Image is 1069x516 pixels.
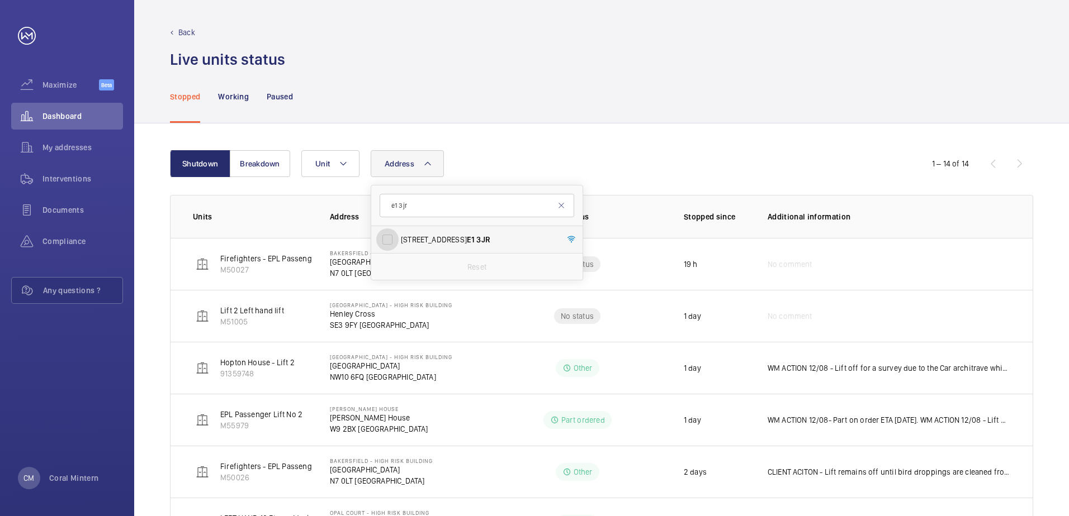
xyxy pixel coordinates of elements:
[932,158,969,169] div: 1 – 14 of 14
[330,250,433,256] p: Bakersfield - High Risk Building
[220,253,350,264] p: Firefighters - EPL Passenger Lift No 2
[561,310,594,322] p: No status
[768,310,812,322] span: No comment
[196,413,209,427] img: elevator.svg
[467,261,486,273] p: Reset
[170,91,200,102] p: Stopped
[330,319,452,331] p: SE3 9FY [GEOGRAPHIC_DATA]
[574,466,593,477] p: Other
[371,150,444,177] button: Address
[330,308,452,319] p: Henley Cross
[42,142,123,153] span: My addresses
[42,236,123,247] span: Compliance
[170,49,285,70] h1: Live units status
[330,353,452,360] p: [GEOGRAPHIC_DATA] - High Risk Building
[684,466,707,477] p: 2 days
[301,150,360,177] button: Unit
[42,79,99,90] span: Maximize
[561,414,605,426] p: Part ordered
[220,409,302,420] p: EPL Passenger Lift No 2
[768,259,812,270] span: No comment
[196,465,209,479] img: elevator.svg
[684,362,701,374] p: 1 day
[196,309,209,323] img: elevator.svg
[380,194,574,217] input: Search by address
[768,211,1010,222] p: Additional information
[42,173,123,184] span: Interventions
[684,259,698,270] p: 19 h
[220,368,295,379] p: 91359748
[330,302,452,308] p: [GEOGRAPHIC_DATA] - High Risk Building
[196,257,209,271] img: elevator.svg
[768,414,1010,426] p: WM ACTION 12/08- Part on order ETA [DATE]. WM ACTION 12/08 - Lift off for new drive board, supply...
[330,464,433,475] p: [GEOGRAPHIC_DATA]
[49,472,99,484] p: Coral Mintern
[330,405,428,412] p: [PERSON_NAME] House
[330,475,433,486] p: N7 0LT [GEOGRAPHIC_DATA]
[330,509,429,516] p: Opal Court - High Risk Building
[330,371,452,383] p: NW10 6FQ [GEOGRAPHIC_DATA]
[330,423,428,434] p: W9 2BX [GEOGRAPHIC_DATA]
[267,91,293,102] p: Paused
[220,305,284,316] p: Lift 2 Left hand lift
[684,211,750,222] p: Stopped since
[385,159,414,168] span: Address
[220,357,295,368] p: Hopton House - Lift 2
[230,150,290,177] button: Breakdown
[574,362,593,374] p: Other
[42,111,123,122] span: Dashboard
[330,211,489,222] p: Address
[768,362,1010,374] p: WM ACTION 12/08 - Lift off for a survey due to the Car architrave which has been damaged by exces...
[684,310,701,322] p: 1 day
[43,285,122,296] span: Any questions ?
[218,91,248,102] p: Working
[684,414,701,426] p: 1 day
[220,316,284,327] p: M51005
[220,461,348,472] p: Firefighters - EPL Passenger Lift No 1
[467,235,475,244] span: E1
[220,420,302,431] p: M55979
[315,159,330,168] span: Unit
[401,234,555,245] span: [STREET_ADDRESS]
[196,361,209,375] img: elevator.svg
[193,211,312,222] p: Units
[99,79,114,90] span: Beta
[23,472,34,484] p: CM
[330,457,433,464] p: Bakersfield - High Risk Building
[476,235,490,244] span: 3JR
[170,150,230,177] button: Shutdown
[178,27,195,38] p: Back
[330,267,433,279] p: N7 0LT [GEOGRAPHIC_DATA]
[220,264,350,275] p: M50027
[220,472,348,483] p: M50026
[768,466,1010,477] p: CLIENT ACITON - Lift remains off until bird droppings are cleaned from ladder/motor room.
[330,256,433,267] p: [GEOGRAPHIC_DATA]
[42,204,123,216] span: Documents
[330,412,428,423] p: [PERSON_NAME] House
[330,360,452,371] p: [GEOGRAPHIC_DATA]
